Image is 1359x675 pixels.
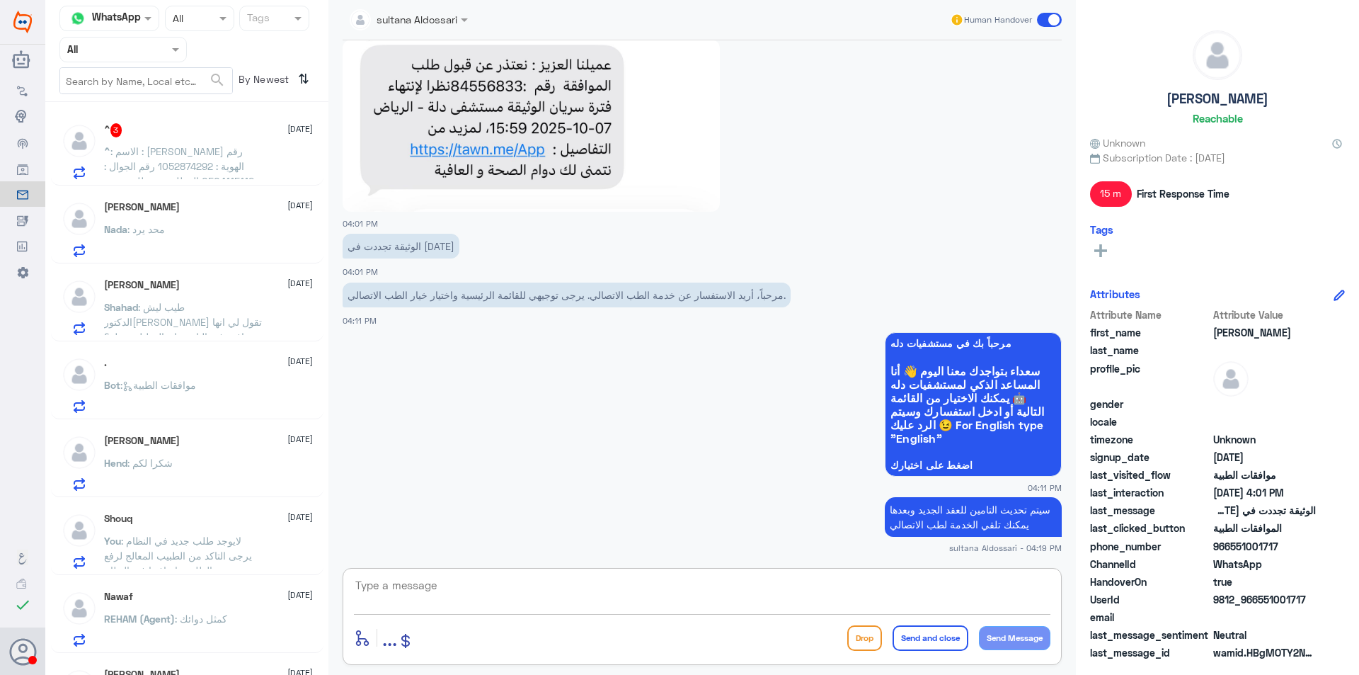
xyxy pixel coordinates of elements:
[1090,467,1210,482] span: last_visited_flow
[287,355,313,368] span: [DATE]
[245,10,270,28] div: Tags
[298,67,309,91] i: ⇅
[127,223,165,235] span: : محد يرد
[1090,414,1210,429] span: locale
[1090,307,1210,322] span: Attribute Name
[1213,432,1316,447] span: Unknown
[104,591,133,603] h5: Nawaf
[1090,610,1210,625] span: email
[287,277,313,290] span: [DATE]
[1090,645,1210,660] span: last_message_id
[1090,361,1210,394] span: profile_pic
[343,283,791,307] p: 7/10/2025, 4:11 PM
[104,279,180,291] h5: Shahad Waleed
[104,201,180,213] h5: Nada Alghamdi
[1090,574,1210,589] span: HandoverOn
[1090,223,1113,236] h6: Tags
[1090,592,1210,607] span: UserId
[1193,112,1243,125] h6: Reachable
[62,591,97,626] img: defaultAdmin.png
[62,123,97,159] img: defaultAdmin.png
[1213,521,1316,535] span: الموافقات الطبية
[1090,557,1210,572] span: ChannelId
[62,279,97,314] img: defaultAdmin.png
[287,511,313,523] span: [DATE]
[1213,592,1316,607] span: 9812_966551001717
[964,13,1032,26] span: Human Handover
[382,625,397,650] span: ...
[343,40,720,212] img: 1153185823444248.jpg
[1213,450,1316,465] span: 2024-08-13T13:49:49.363Z
[1090,181,1132,207] span: 15 m
[287,433,313,446] span: [DATE]
[104,435,180,447] h5: Hend Alkadhi
[890,338,1056,349] span: مرحباً بك في مستشفيات دله
[13,11,32,33] img: Widebot Logo
[62,357,97,392] img: defaultAdmin.png
[233,67,292,96] span: By Newest
[1090,539,1210,554] span: phone_number
[893,625,968,651] button: Send and close
[890,364,1056,445] span: سعداء بتواجدك معنا اليوم 👋 أنا المساعد الذكي لمستشفيات دله 🤖 يمكنك الاختيار من القائمة التالية أو...
[104,513,132,525] h5: Shouq
[1213,557,1316,572] span: 2
[287,199,313,212] span: [DATE]
[1090,325,1210,340] span: first_name
[890,460,1056,471] span: اضغط على اختيارك
[1166,91,1268,107] h5: [PERSON_NAME]
[104,357,107,369] h5: .
[1213,307,1316,322] span: Attribute Value
[1090,450,1210,465] span: signup_date
[1193,31,1242,79] img: defaultAdmin.png
[1090,150,1345,165] span: Subscription Date : [DATE]
[104,535,121,547] span: You
[127,457,173,469] span: : شكرا لكم
[1213,361,1249,397] img: defaultAdmin.png
[120,379,196,391] span: : موافقات الطبية
[1090,432,1210,447] span: timezone
[104,145,110,157] span: ^
[104,123,122,137] h5: ^
[1090,135,1145,150] span: Unknown
[1213,539,1316,554] span: 966551001717
[209,69,226,92] button: search
[1213,503,1316,518] span: الوثيقة تجددت في 4 اكتوبر
[1090,628,1210,642] span: last_message_sentiment
[1090,288,1140,300] h6: Attributes
[1090,521,1210,535] span: last_clicked_button
[1090,485,1210,500] span: last_interaction
[175,613,227,625] span: : كمثل دوائك
[60,68,232,93] input: Search by Name, Local etc…
[62,435,97,470] img: defaultAdmin.png
[1213,645,1316,660] span: wamid.HBgMOTY2NTUxMDAxNzE3FQIAEhgUM0FFODcxNDNGNUY3MDgwM0YxMkIA
[1028,482,1062,494] span: 04:11 PM
[9,638,36,665] button: Avatar
[343,219,378,228] span: 04:01 PM
[1213,467,1316,482] span: موافقات الطبية
[979,626,1050,650] button: Send Message
[287,123,313,135] span: [DATE]
[885,497,1062,537] p: 7/10/2025, 4:19 PM
[343,316,377,325] span: 04:11 PM
[847,625,882,651] button: Drop
[949,542,1062,554] span: sultana Aldossari - 04:19 PM
[1213,574,1316,589] span: true
[67,8,88,29] img: whatsapp.png
[287,589,313,601] span: [DATE]
[104,301,138,313] span: Shahad
[104,535,252,577] span: : لايوجد طلب جديد في النظام يرجى التاكد من الطبيب المعالج لرفع الطلب واضافتها في النظام
[382,622,397,654] button: ...
[1213,414,1316,429] span: null
[104,379,120,391] span: Bot
[110,123,122,137] span: 3
[1213,485,1316,500] span: 2025-10-07T13:01:41.373Z
[1090,397,1210,412] span: gender
[62,513,97,548] img: defaultAdmin.png
[1213,325,1316,340] span: ҒāЋđ
[1090,343,1210,358] span: last_name
[14,596,31,613] i: check
[104,457,127,469] span: Hend
[209,72,226,89] span: search
[62,201,97,237] img: defaultAdmin.png
[343,234,459,259] p: 7/10/2025, 4:01 PM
